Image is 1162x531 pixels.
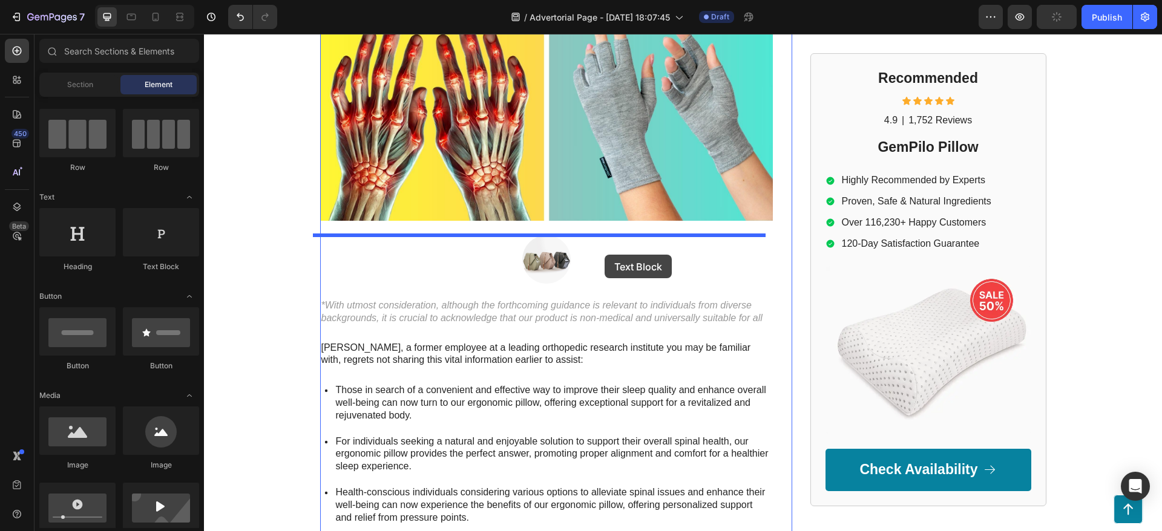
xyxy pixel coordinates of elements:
div: Image [123,460,199,471]
span: Toggle open [180,187,199,207]
span: Media [39,390,61,401]
iframe: Design area [204,34,1162,531]
input: Search Sections & Elements [39,39,199,63]
span: Draft [711,11,729,22]
span: Section [67,79,93,90]
div: Button [39,360,116,371]
span: Toggle open [180,386,199,405]
button: 7 [5,5,90,29]
span: / [524,11,527,24]
p: 7 [79,10,85,24]
div: 450 [11,129,29,138]
button: Publish [1082,5,1132,29]
div: Button [123,360,199,371]
span: Advertorial Page - [DATE] 18:07:45 [530,11,670,24]
div: Image [39,460,116,471]
div: Open Intercom Messenger [1121,472,1150,501]
div: Row [39,162,116,173]
span: Button [39,291,62,302]
div: Publish [1092,11,1122,24]
div: Beta [9,221,29,231]
div: Heading [39,261,116,272]
span: Text [39,192,54,203]
span: Element [145,79,172,90]
div: Undo/Redo [228,5,277,29]
div: Text Block [123,261,199,272]
span: Toggle open [180,287,199,306]
div: Row [123,162,199,173]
